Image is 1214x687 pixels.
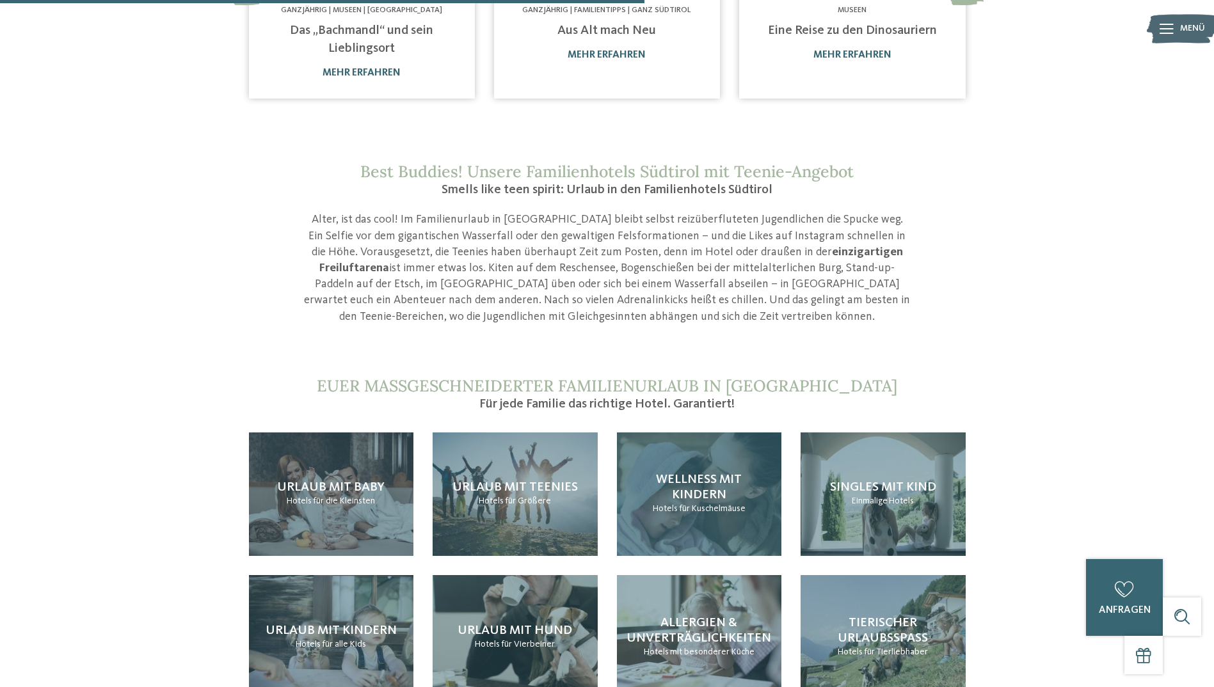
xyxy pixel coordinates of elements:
[617,432,782,556] a: Urlaub mit Teenagern in Südtirol geplant? Wellness mit Kindern Hotels für Kuschelmäuse
[479,496,504,505] span: Hotels
[475,640,500,649] span: Hotels
[557,24,656,37] a: Aus Alt mach Neu
[322,640,366,649] span: für alle Kids
[889,496,914,505] span: Hotels
[287,496,312,505] span: Hotels
[281,6,442,14] span: Ganzjährig | Museen | [GEOGRAPHIC_DATA]
[266,624,397,637] span: Urlaub mit Kindern
[317,375,897,396] span: Euer maßgeschneiderter Familienurlaub in [GEOGRAPHIC_DATA]
[838,617,928,645] span: Tierischer Urlaubsspaß
[479,398,735,411] span: Für jede Familie das richtige Hotel. Garantiert!
[670,647,755,656] span: mit besonderer Küche
[830,481,936,494] span: Singles mit Kind
[303,212,911,324] p: Alter, ist das cool! Im Familienurlaub in [GEOGRAPHIC_DATA] bleibt selbst reizüberfluteten Jugend...
[505,496,551,505] span: für Größere
[656,473,742,501] span: Wellness mit Kindern
[296,640,321,649] span: Hotels
[838,647,863,656] span: Hotels
[277,481,385,494] span: Urlaub mit Baby
[644,647,669,656] span: Hotels
[458,624,572,637] span: Urlaub mit Hund
[768,24,937,37] a: Eine Reise zu den Dinosauriern
[627,617,771,645] span: Allergien & Unverträglichkeiten
[679,504,746,513] span: für Kuschelmäuse
[801,432,966,556] a: Urlaub mit Teenagern in Südtirol geplant? Singles mit Kind Einmalige Hotels
[838,6,867,14] span: Museen
[433,432,598,556] a: Urlaub mit Teenagern in Südtirol geplant? Urlaub mit Teenies Hotels für Größere
[442,184,772,196] span: Smells like teen spirit: Urlaub in den Familienhotels Südtirol
[1099,605,1151,615] span: anfragen
[323,68,401,78] a: mehr erfahren
[290,24,433,55] a: Das „Bachmandl“ und sein Lieblingsort
[813,50,891,60] a: mehr erfahren
[360,161,854,182] span: Best Buddies! Unsere Familienhotels Südtirol mit Teenie-Angebot
[313,496,375,505] span: für die Kleinsten
[1086,559,1163,636] a: anfragen
[249,432,414,556] a: Urlaub mit Teenagern in Südtirol geplant? Urlaub mit Baby Hotels für die Kleinsten
[319,246,903,274] strong: einzigartigen Freiluftarena
[653,504,678,513] span: Hotels
[852,496,888,505] span: Einmalige
[864,647,928,656] span: für Tierliebhaber
[568,50,646,60] a: mehr erfahren
[522,6,691,14] span: Ganzjährig | Familientipps | Ganz Südtirol
[501,640,555,649] span: für Vierbeiner
[452,481,578,494] span: Urlaub mit Teenies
